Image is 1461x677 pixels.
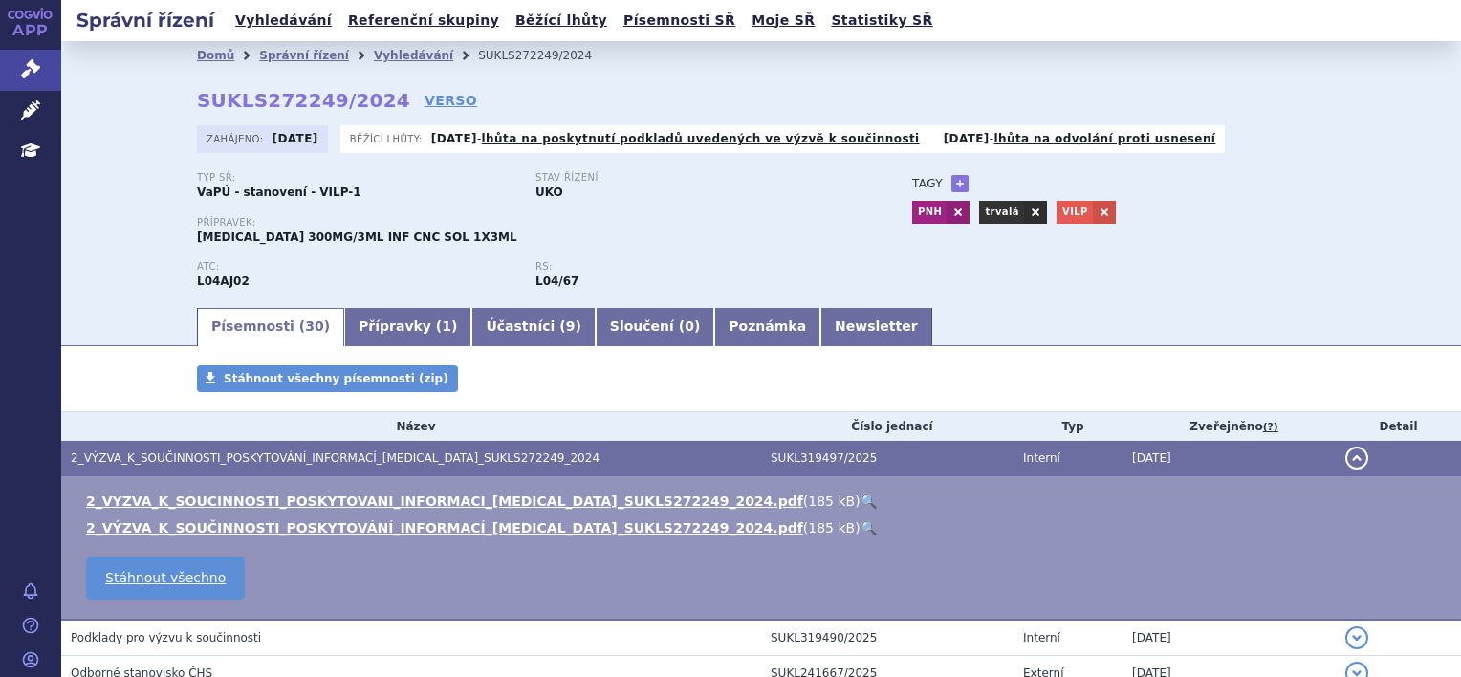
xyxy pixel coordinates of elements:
a: Účastníci (9) [471,308,595,346]
a: Vyhledávání [374,49,453,62]
a: PNH [912,201,947,224]
strong: ravulizumab [535,274,578,288]
a: lhůta na poskytnutí podkladů uvedených ve výzvě k součinnosti [482,132,920,145]
strong: [DATE] [944,132,990,145]
a: 2_VYZVA_K_SOUCINNOSTI_POSKYTOVANI_INFORMACI_[MEDICAL_DATA]_SUKLS272249_2024.pdf [86,493,803,509]
a: Domů [197,49,234,62]
a: Vyhledávání [229,8,338,33]
span: Podklady pro výzvu k součinnosti [71,631,261,644]
li: ( ) [86,491,1442,511]
span: 185 kB [808,493,855,509]
p: Typ SŘ: [197,172,516,184]
a: Sloučení (0) [596,308,714,346]
a: Stáhnout všechny písemnosti (zip) [197,365,458,392]
span: 9 [566,318,576,334]
a: 🔍 [861,520,877,535]
a: Referenční skupiny [342,8,505,33]
a: trvalá [979,201,1024,224]
span: 185 kB [808,520,855,535]
a: lhůta na odvolání proti usnesení [993,132,1215,145]
span: 0 [685,318,694,334]
th: Název [61,412,761,441]
span: Stáhnout všechny písemnosti (zip) [224,372,448,385]
td: [DATE] [1123,441,1336,476]
span: 2_VÝZVA_K_SOUČINNOSTI_POSKYTOVÁNÍ_INFORMACÍ_ULTOMIRIS_SUKLS272249_2024 [71,451,600,465]
a: VILP [1057,201,1093,224]
a: Písemnosti (30) [197,308,344,346]
p: - [431,131,920,146]
a: + [951,175,969,192]
a: Poznámka [714,308,820,346]
a: Moje SŘ [746,8,820,33]
strong: VaPÚ - stanovení - VILP-1 [197,186,361,199]
td: [DATE] [1123,620,1336,656]
abbr: (?) [1263,421,1278,434]
a: Písemnosti SŘ [618,8,741,33]
span: Běžící lhůty: [350,131,426,146]
th: Zveřejněno [1123,412,1336,441]
strong: RAVULIZUMAB [197,274,250,288]
a: 2_VÝZVA_K_SOUČINNOSTI_POSKYTOVÁNÍ_INFORMACÍ_[MEDICAL_DATA]_SUKLS272249_2024.pdf [86,520,803,535]
span: 1 [442,318,451,334]
a: Správní řízení [259,49,349,62]
span: Interní [1023,631,1060,644]
p: ATC: [197,261,516,273]
h2: Správní řízení [61,7,229,33]
a: Newsletter [820,308,932,346]
a: Stáhnout všechno [86,557,245,600]
strong: [DATE] [273,132,318,145]
p: RS: [535,261,855,273]
td: SUKL319497/2025 [761,441,1014,476]
strong: UKO [535,186,563,199]
span: [MEDICAL_DATA] 300MG/3ML INF CNC SOL 1X3ML [197,230,517,244]
a: 🔍 [861,493,877,509]
th: Detail [1336,412,1461,441]
a: Běžící lhůty [510,8,613,33]
td: SUKL319490/2025 [761,620,1014,656]
th: Typ [1014,412,1123,441]
strong: [DATE] [431,132,477,145]
li: SUKLS272249/2024 [478,41,617,70]
a: Přípravky (1) [344,308,471,346]
p: Stav řízení: [535,172,855,184]
th: Číslo jednací [761,412,1014,441]
h3: Tagy [912,172,943,195]
li: ( ) [86,518,1442,537]
strong: SUKLS272249/2024 [197,89,410,112]
button: detail [1345,447,1368,470]
p: Přípravek: [197,217,874,229]
span: Zahájeno: [207,131,267,146]
a: Statistiky SŘ [825,8,938,33]
a: VERSO [425,91,477,110]
span: 30 [305,318,323,334]
button: detail [1345,626,1368,649]
p: - [944,131,1216,146]
span: Interní [1023,451,1060,465]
